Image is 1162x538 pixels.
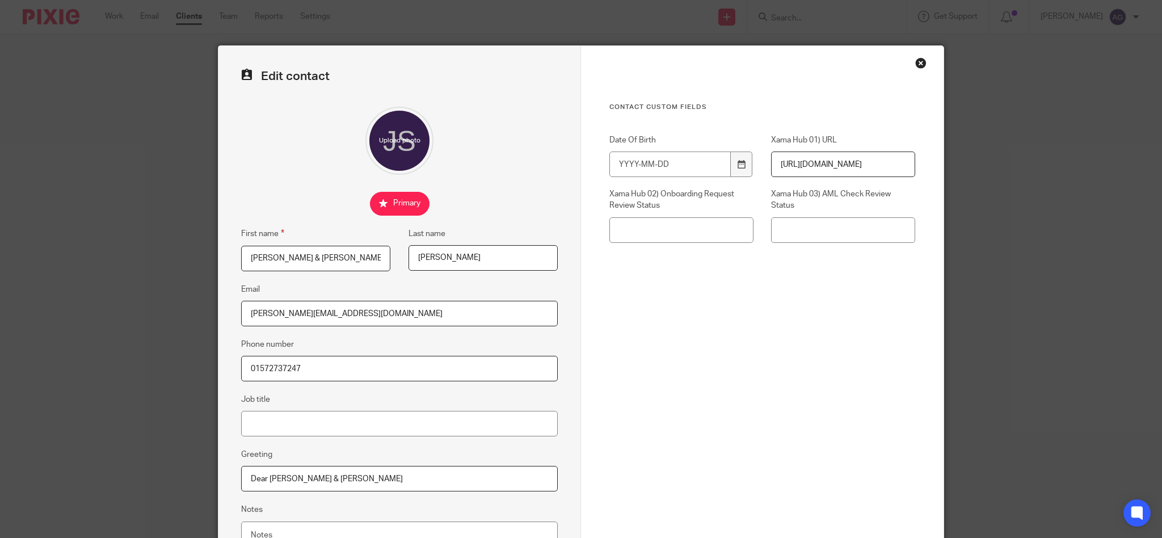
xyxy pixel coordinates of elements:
label: Last name [409,228,445,239]
label: Xama Hub 02) Onboarding Request Review Status [609,188,753,212]
input: YYYY-MM-DD [609,152,731,177]
label: Xama Hub 01) URL [771,134,915,146]
label: Job title [241,394,270,405]
h3: Contact Custom fields [609,103,915,112]
label: First name [241,227,284,240]
label: Xama Hub 03) AML Check Review Status [771,188,915,212]
label: Phone number [241,339,294,350]
label: Notes [241,504,263,515]
div: Close this dialog window [915,57,927,69]
label: Greeting [241,449,272,460]
label: Date Of Birth [609,134,753,146]
h2: Edit contact [241,69,558,84]
input: e.g. Dear Mrs. Appleseed or Hi Sam [241,466,558,491]
label: Email [241,284,260,295]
